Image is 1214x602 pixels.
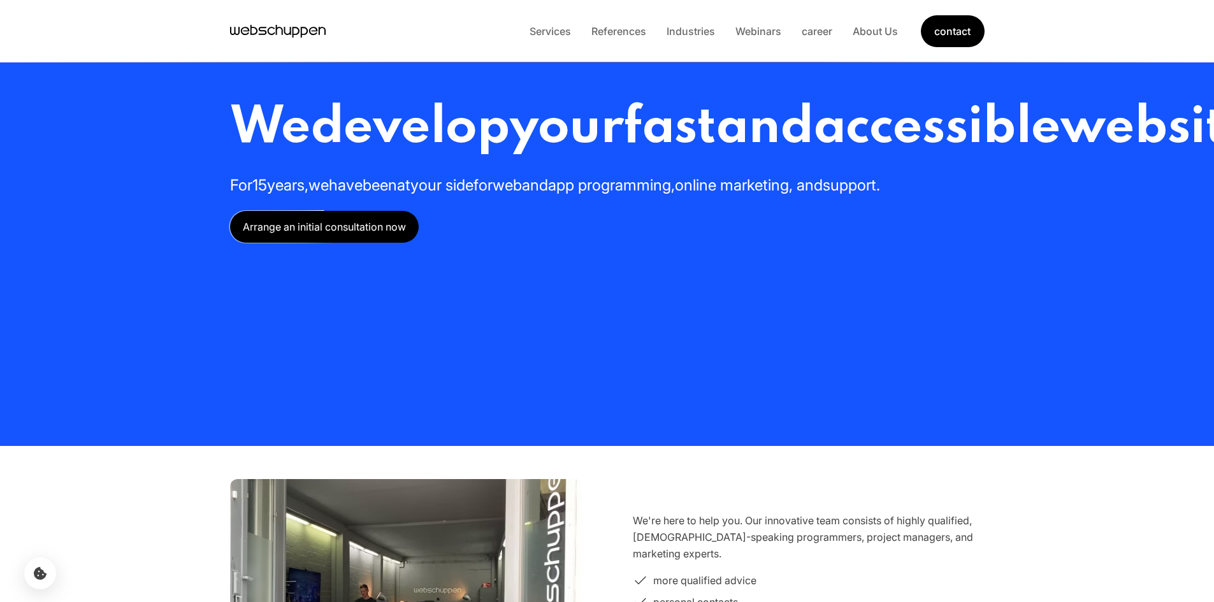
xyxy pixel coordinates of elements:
font: For [230,176,252,194]
font: accessible [813,103,1060,154]
font: at [397,176,410,194]
font: and [522,176,548,194]
a: Get Started [921,15,985,47]
font: We're here to help you. Our innovative team consists of highly qualified, [DEMOGRAPHIC_DATA]-spea... [633,514,973,560]
font: , and [789,176,823,194]
font: your side [410,176,473,194]
font: have [329,176,363,194]
font: Webinars [735,25,781,38]
font: and [716,103,813,154]
font: career [802,25,832,38]
a: Services [519,25,581,38]
a: References [581,25,656,38]
a: Industries [656,25,725,38]
button: Open cookie settings [24,557,56,589]
a: Arrange an initial consultation now [230,211,419,243]
font: We [230,103,310,154]
font: we [308,176,329,194]
a: Visit main page [230,22,326,41]
font: support [823,176,876,194]
font: more qualified advice [653,574,756,587]
font: About Us [853,25,898,38]
font: app programming, [548,176,675,194]
a: career [791,25,842,38]
font: . [876,176,880,194]
font: years, [267,176,308,194]
font: Industries [667,25,715,38]
font: Arrange an initial consultation now [243,220,406,233]
font: online marketing [675,176,789,194]
font: develop [310,103,510,154]
font: contact [934,25,971,38]
font: fast [623,103,716,154]
font: for [473,176,493,194]
font: web [493,176,522,194]
font: 15 [252,176,267,194]
a: Webinars [725,25,791,38]
a: About Us [842,25,908,38]
font: been [363,176,397,194]
font: your [510,103,623,154]
font: Services [530,25,571,38]
font: References [591,25,646,38]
